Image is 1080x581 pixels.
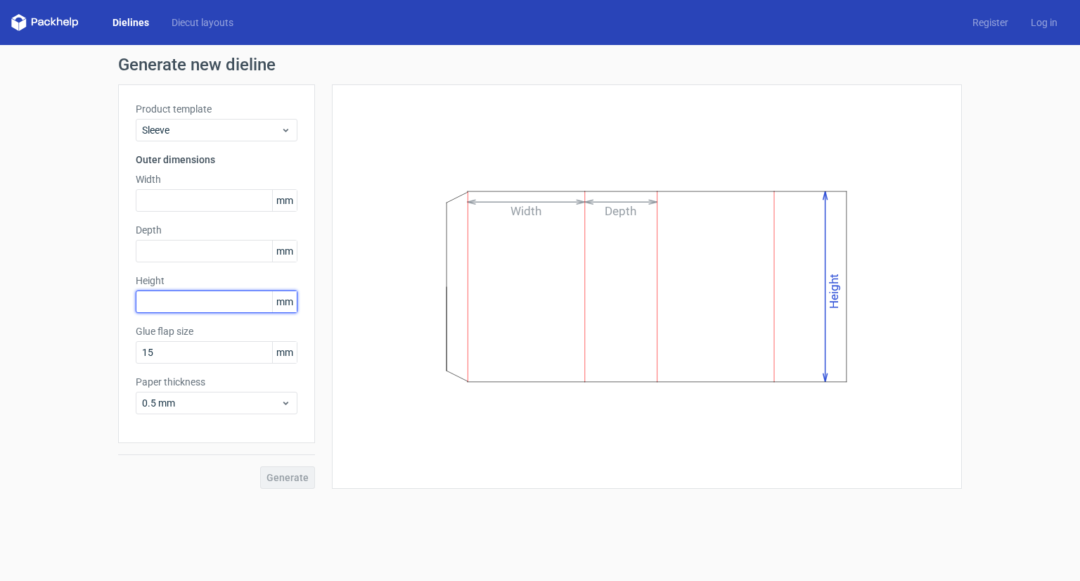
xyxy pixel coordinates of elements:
span: mm [272,190,297,211]
text: Width [511,204,542,218]
a: Register [961,15,1020,30]
h3: Outer dimensions [136,153,297,167]
a: Dielines [101,15,160,30]
span: mm [272,241,297,262]
span: mm [272,342,297,363]
text: Depth [605,204,637,218]
span: Sleeve [142,123,281,137]
label: Width [136,172,297,186]
label: Product template [136,102,297,116]
label: Height [136,274,297,288]
h1: Generate new dieline [118,56,962,73]
span: 0.5 mm [142,396,281,410]
a: Log in [1020,15,1069,30]
span: mm [272,291,297,312]
label: Depth [136,223,297,237]
a: Diecut layouts [160,15,245,30]
label: Paper thickness [136,375,297,389]
text: Height [828,274,842,309]
label: Glue flap size [136,324,297,338]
